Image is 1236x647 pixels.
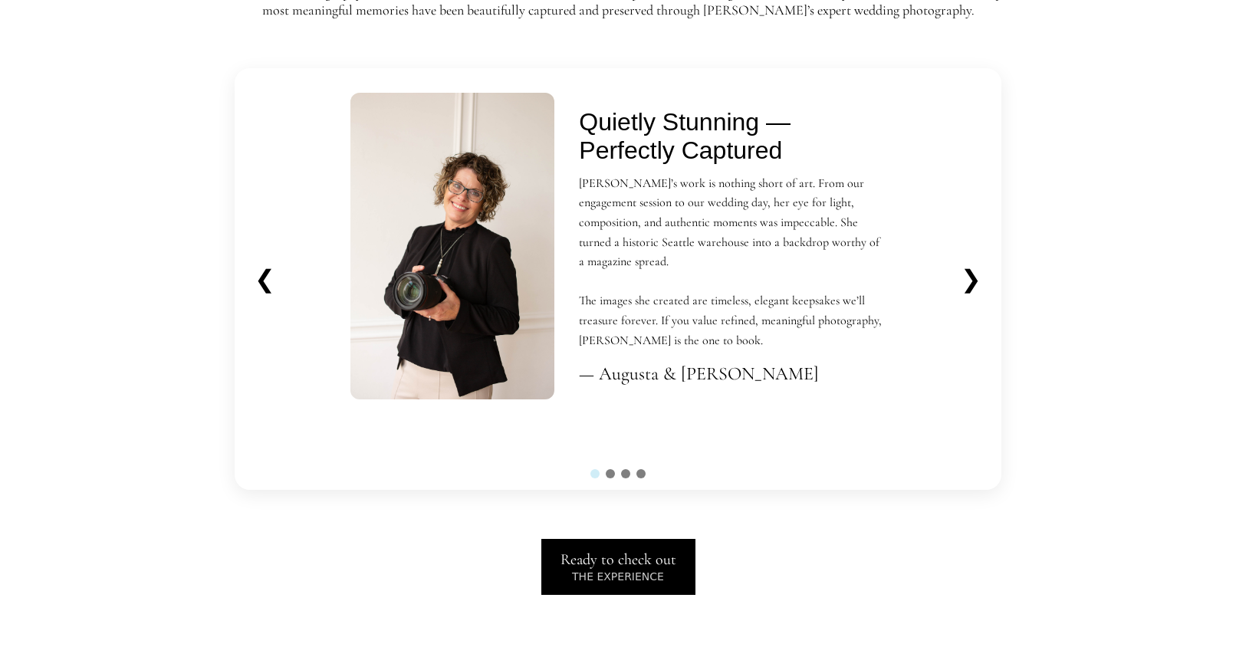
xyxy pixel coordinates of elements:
[541,539,695,595] a: Ready to check out THE EXPERIENCE
[242,258,288,301] button: ❮
[579,174,886,350] p: [PERSON_NAME]’s work is nothing short of art. From our engagement session to our wedding day, her...
[579,363,886,385] div: — Augusta & [PERSON_NAME]
[560,550,676,569] span: Ready to check out
[948,258,994,301] button: ❯
[572,570,664,583] span: THE EXPERIENCE
[350,93,555,399] img: Need to change this to reflect image for review.
[579,108,886,165] h2: Quietly Stunning — Perfectly Captured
